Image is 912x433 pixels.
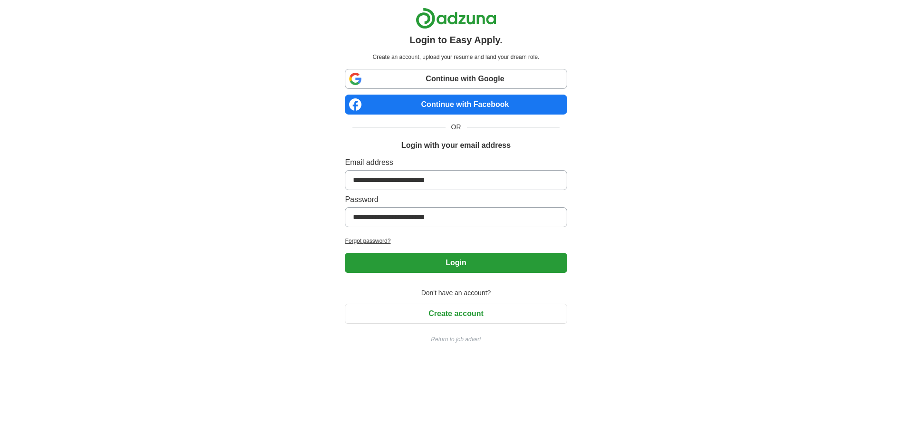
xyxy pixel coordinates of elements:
[401,140,511,151] h1: Login with your email address
[345,309,567,318] a: Create account
[345,95,567,115] a: Continue with Facebook
[416,288,497,298] span: Don't have an account?
[347,53,565,61] p: Create an account, upload your resume and land your dream role.
[416,8,496,29] img: Adzuna logo
[345,194,567,205] label: Password
[345,157,567,168] label: Email address
[345,304,567,324] button: Create account
[409,33,503,47] h1: Login to Easy Apply.
[446,122,467,132] span: OR
[345,237,567,245] a: Forgot password?
[345,69,567,89] a: Continue with Google
[345,335,567,344] a: Return to job advert
[345,253,567,273] button: Login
